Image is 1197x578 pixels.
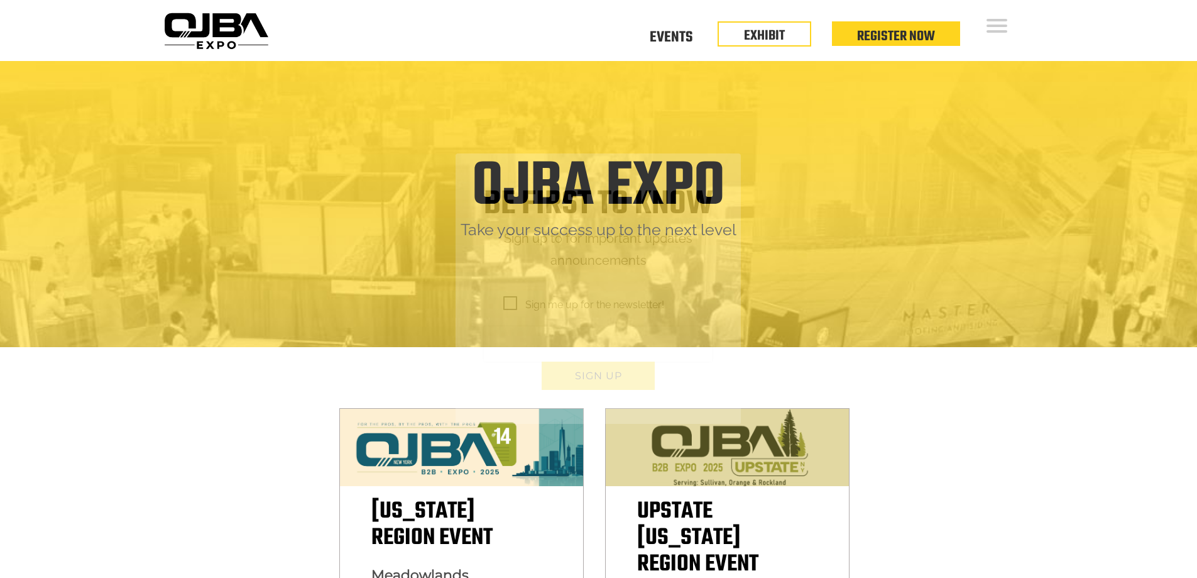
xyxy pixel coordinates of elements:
[503,297,664,313] span: Sign me up for the newsletter!
[168,220,1029,240] h2: Take your success up to the next level
[371,494,493,556] span: [US_STATE] Region Event
[456,228,741,272] p: Sign up to for important updates announcements
[456,185,741,225] h1: Be first to know
[542,362,655,390] button: Sign up
[744,25,785,47] a: EXHIBIT
[857,26,935,47] a: Register Now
